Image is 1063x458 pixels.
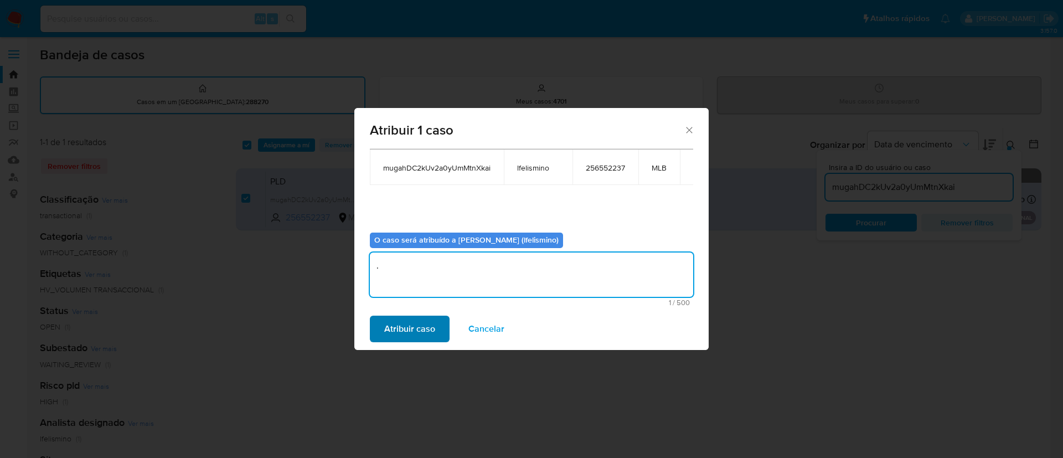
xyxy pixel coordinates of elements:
[354,108,709,350] div: assign-modal
[370,123,684,137] span: Atribuir 1 caso
[652,163,667,173] span: MLB
[370,253,693,297] textarea: .
[383,163,491,173] span: mugahDC2kUv2a0yUmMtnXkai
[454,316,519,342] button: Cancelar
[468,317,504,341] span: Cancelar
[374,234,559,245] b: O caso será atribuído a [PERSON_NAME] (lfelismino)
[684,125,694,135] button: Fechar a janela
[517,163,559,173] span: lfelismino
[373,299,690,306] span: Máximo de 500 caracteres
[586,163,625,173] span: 256552237
[384,317,435,341] span: Atribuir caso
[370,316,450,342] button: Atribuir caso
